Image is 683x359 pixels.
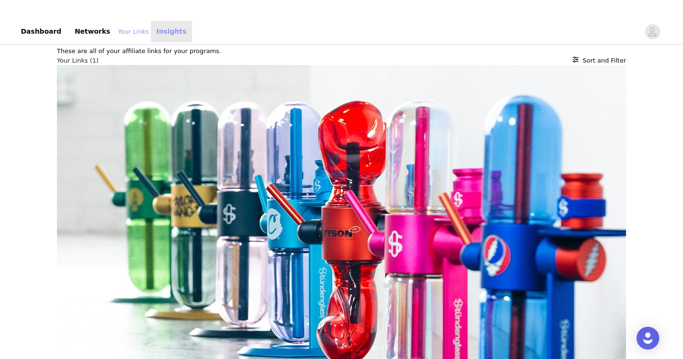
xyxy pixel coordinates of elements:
[151,21,192,42] a: Insights
[57,46,626,56] p: These are all of your affiliate links for your programs.
[572,56,626,65] button: Sort and Filter
[637,327,659,350] div: Open Intercom Messenger
[69,21,116,42] a: Networks
[118,27,148,37] a: Your Links
[648,24,657,39] div: avatar
[15,21,67,42] a: Dashboard
[57,56,99,65] h3: Your Links (1)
